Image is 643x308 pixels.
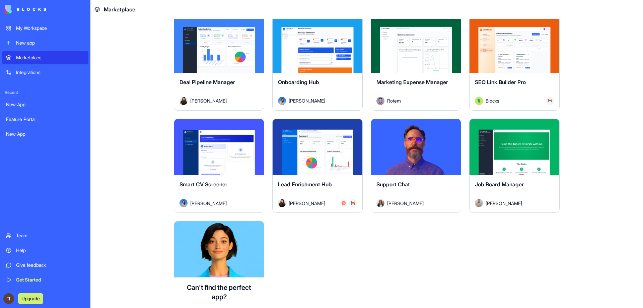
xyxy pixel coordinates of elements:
a: Smart CV ScreenerAvatar[PERSON_NAME] [174,119,264,213]
div: New app [16,40,84,46]
a: Marketing Expense ManagerAvatarRotem [371,16,461,111]
a: Support ChatAvatar[PERSON_NAME] [371,119,461,213]
img: Avatar [278,199,286,207]
img: Ella AI assistant [174,221,264,277]
img: Avatar [475,97,483,105]
div: Team [16,232,84,239]
span: [PERSON_NAME] [190,200,227,207]
span: Marketing Expense Manager [376,79,448,85]
img: Avatar [376,97,384,105]
span: [PERSON_NAME] [289,97,325,104]
span: Deal Pipeline Manager [180,79,235,85]
button: Upgrade [18,293,43,304]
a: Lead Enrichment HubAvatar[PERSON_NAME] [272,119,363,213]
a: My Workspace [2,21,88,35]
img: Avatar [475,199,483,207]
span: Job Board Manager [475,181,524,188]
img: Avatar [180,199,188,207]
img: Avatar [180,97,188,105]
img: Gmail_trouth.svg [351,201,355,205]
a: Help [2,244,88,257]
span: [PERSON_NAME] [387,200,424,207]
img: Hubspot_zz4hgj.svg [342,201,346,205]
span: Blocks [486,97,499,104]
a: Upgrade [18,295,43,302]
a: Onboarding HubAvatar[PERSON_NAME] [272,16,363,111]
div: Get Started [16,276,84,283]
img: Avatar [376,199,384,207]
div: Help [16,247,84,254]
img: Gmail_trouth.svg [548,99,552,103]
img: ACg8ocK6-HCFhYZYZXS4j9vxc9fvCo-snIC4PGomg_KXjjGNFaHNxw=s96-c [3,293,14,304]
span: Onboarding Hub [278,79,319,85]
a: SEO Link Builder ProAvatarBlocks [469,16,560,111]
div: New App [6,131,84,137]
a: Job Board ManagerAvatar[PERSON_NAME] [469,119,560,213]
div: Feature Portal [6,116,84,123]
span: Marketplace [104,5,135,13]
div: Marketplace [16,54,84,61]
a: Get Started [2,273,88,287]
a: New app [2,36,88,50]
span: Support Chat [376,181,410,188]
a: Team [2,229,88,242]
div: My Workspace [16,25,84,32]
span: Recent [2,90,88,95]
a: New App [2,127,88,141]
a: New App [2,98,88,111]
img: Avatar [278,97,286,105]
div: New App [6,101,84,108]
span: Rotem [387,97,401,104]
span: [PERSON_NAME] [190,97,227,104]
span: [PERSON_NAME] [289,200,325,207]
img: logo [5,5,46,14]
span: Smart CV Screener [180,181,227,188]
a: Marketplace [2,51,88,64]
span: SEO Link Builder Pro [475,79,526,85]
div: Integrations [16,69,84,76]
h4: Can't find the perfect app? [180,283,259,302]
a: Integrations [2,66,88,79]
a: Deal Pipeline ManagerAvatar[PERSON_NAME] [174,16,264,111]
a: Feature Portal [2,113,88,126]
a: Give feedback [2,258,88,272]
div: Give feedback [16,262,84,268]
span: Lead Enrichment Hub [278,181,332,188]
span: [PERSON_NAME] [486,200,522,207]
